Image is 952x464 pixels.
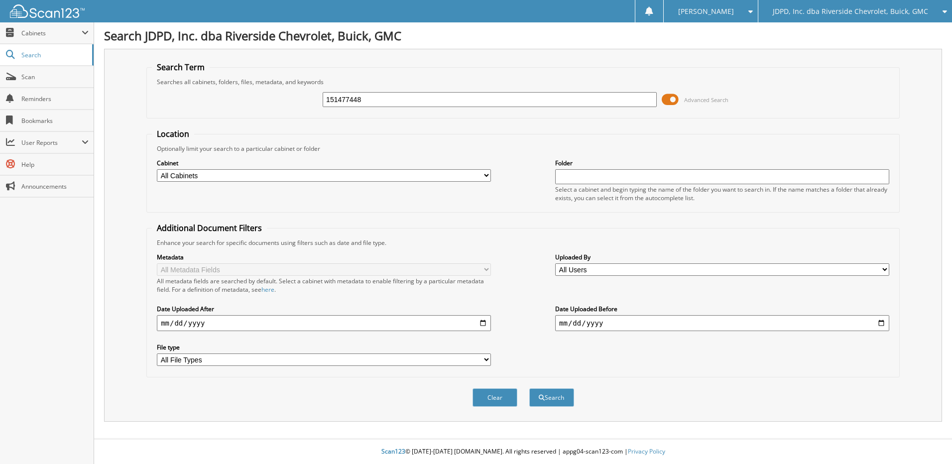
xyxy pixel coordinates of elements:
[555,315,889,331] input: end
[157,305,491,313] label: Date Uploaded After
[94,440,952,464] div: © [DATE]-[DATE] [DOMAIN_NAME]. All rights reserved | appg04-scan123-com |
[152,62,210,73] legend: Search Term
[157,343,491,351] label: File type
[529,388,574,407] button: Search
[21,29,82,37] span: Cabinets
[152,238,894,247] div: Enhance your search for specific documents using filters such as date and file type.
[152,144,894,153] div: Optionally limit your search to a particular cabinet or folder
[21,182,89,191] span: Announcements
[381,447,405,456] span: Scan123
[21,160,89,169] span: Help
[152,128,194,139] legend: Location
[157,277,491,294] div: All metadata fields are searched by default. Select a cabinet with metadata to enable filtering b...
[21,73,89,81] span: Scan
[261,285,274,294] a: here
[555,185,889,202] div: Select a cabinet and begin typing the name of the folder you want to search in. If the name match...
[21,116,89,125] span: Bookmarks
[157,315,491,331] input: start
[157,253,491,261] label: Metadata
[152,78,894,86] div: Searches all cabinets, folders, files, metadata, and keywords
[555,253,889,261] label: Uploaded By
[21,138,82,147] span: User Reports
[473,388,517,407] button: Clear
[21,95,89,103] span: Reminders
[684,96,728,104] span: Advanced Search
[555,159,889,167] label: Folder
[21,51,87,59] span: Search
[555,305,889,313] label: Date Uploaded Before
[104,27,942,44] h1: Search JDPD, Inc. dba Riverside Chevrolet, Buick, GMC
[157,159,491,167] label: Cabinet
[902,416,952,464] iframe: Chat Widget
[152,223,267,233] legend: Additional Document Filters
[773,8,928,14] span: JDPD, Inc. dba Riverside Chevrolet, Buick, GMC
[678,8,734,14] span: [PERSON_NAME]
[10,4,85,18] img: scan123-logo-white.svg
[628,447,665,456] a: Privacy Policy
